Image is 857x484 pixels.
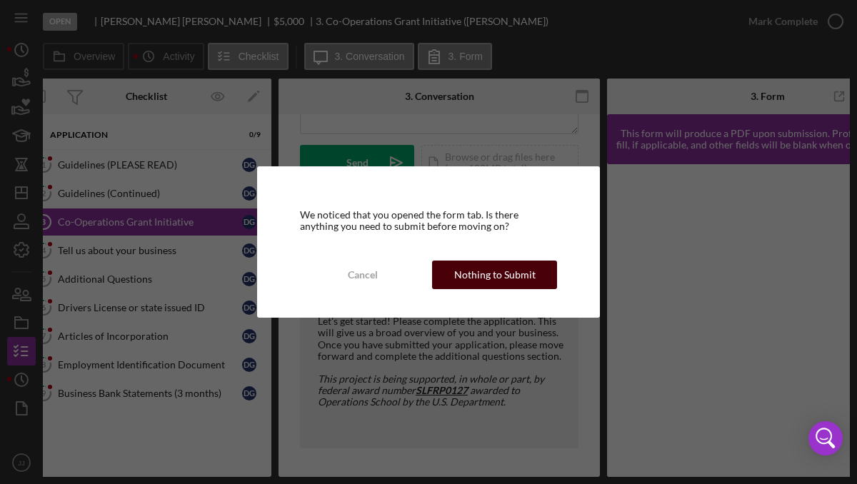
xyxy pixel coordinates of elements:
button: Cancel [300,261,425,289]
div: Nothing to Submit [454,261,536,289]
div: Cancel [348,261,378,289]
div: We noticed that you opened the form tab. Is there anything you need to submit before moving on? [300,209,557,232]
div: Open Intercom Messenger [808,421,843,455]
button: Nothing to Submit [432,261,557,289]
